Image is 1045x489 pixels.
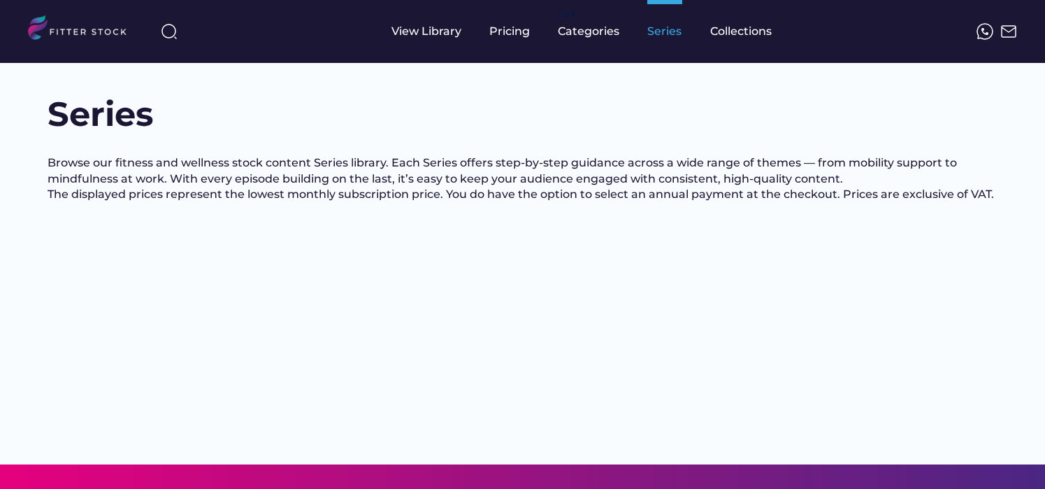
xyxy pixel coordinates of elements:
[28,15,138,44] img: LOGO.svg
[1000,23,1017,40] img: Frame%2051.svg
[647,24,682,39] div: Series
[391,24,461,39] div: View Library
[710,24,772,39] div: Collections
[558,24,619,39] div: Categories
[976,23,993,40] img: meteor-icons_whatsapp%20%281%29.svg
[558,7,576,21] div: fvck
[161,23,178,40] img: search-normal%203.svg
[48,155,998,202] div: Browse our fitness and wellness stock content Series library. Each Series offers step-by-step gui...
[489,24,530,39] div: Pricing
[48,91,187,138] h1: Series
